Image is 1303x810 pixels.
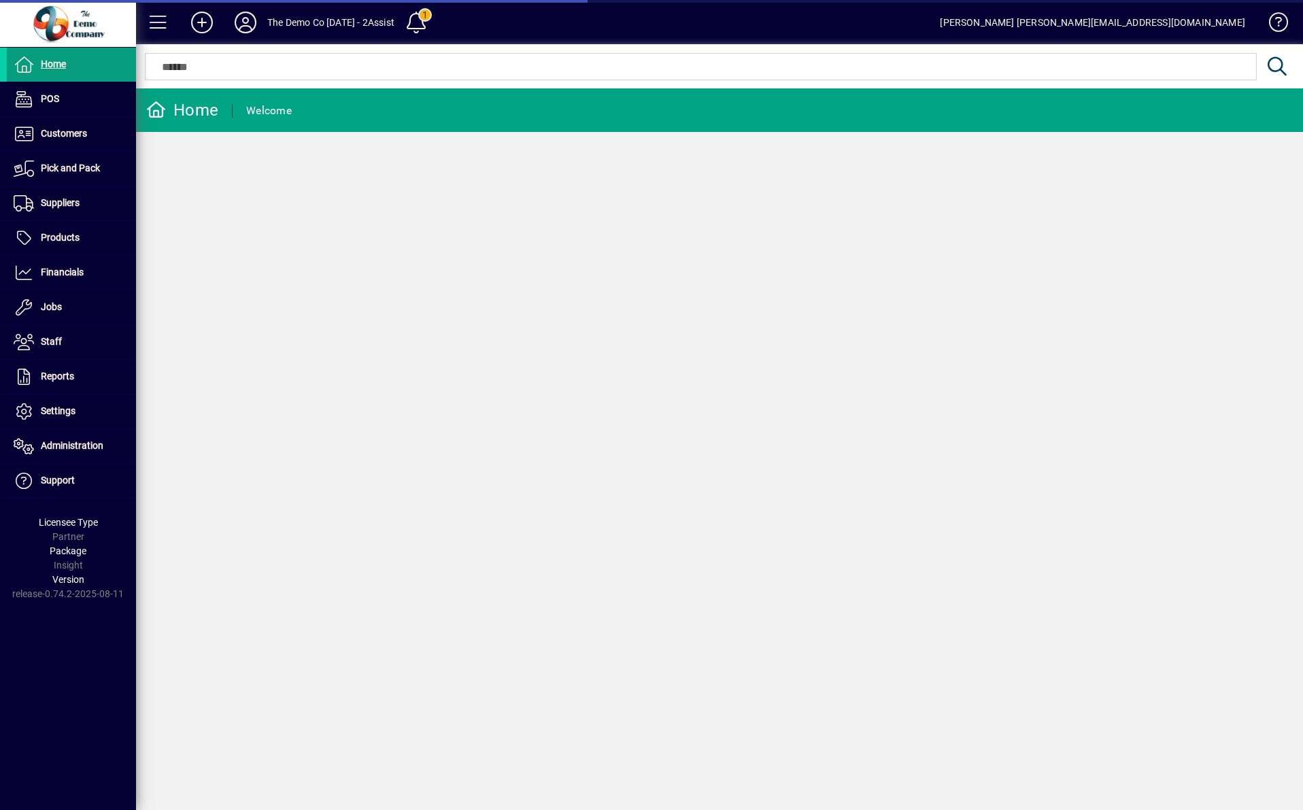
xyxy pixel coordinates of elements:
[7,221,136,255] a: Products
[7,429,136,463] a: Administration
[7,256,136,290] a: Financials
[940,12,1245,33] div: [PERSON_NAME] [PERSON_NAME][EMAIL_ADDRESS][DOMAIN_NAME]
[7,360,136,394] a: Reports
[41,267,84,277] span: Financials
[267,12,394,33] div: The Demo Co [DATE] - 2Assist
[41,93,59,104] span: POS
[7,464,136,498] a: Support
[41,336,62,347] span: Staff
[41,301,62,312] span: Jobs
[41,197,80,208] span: Suppliers
[180,10,224,35] button: Add
[41,128,87,139] span: Customers
[224,10,267,35] button: Profile
[41,58,66,69] span: Home
[7,290,136,324] a: Jobs
[246,100,292,122] div: Welcome
[146,99,218,121] div: Home
[7,117,136,151] a: Customers
[7,82,136,116] a: POS
[7,186,136,220] a: Suppliers
[41,405,75,416] span: Settings
[39,517,98,528] span: Licensee Type
[7,394,136,428] a: Settings
[7,325,136,359] a: Staff
[41,475,75,486] span: Support
[7,152,136,186] a: Pick and Pack
[41,371,74,382] span: Reports
[52,574,84,585] span: Version
[1259,3,1286,47] a: Knowledge Base
[41,232,80,243] span: Products
[50,545,86,556] span: Package
[41,440,103,451] span: Administration
[41,163,100,173] span: Pick and Pack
